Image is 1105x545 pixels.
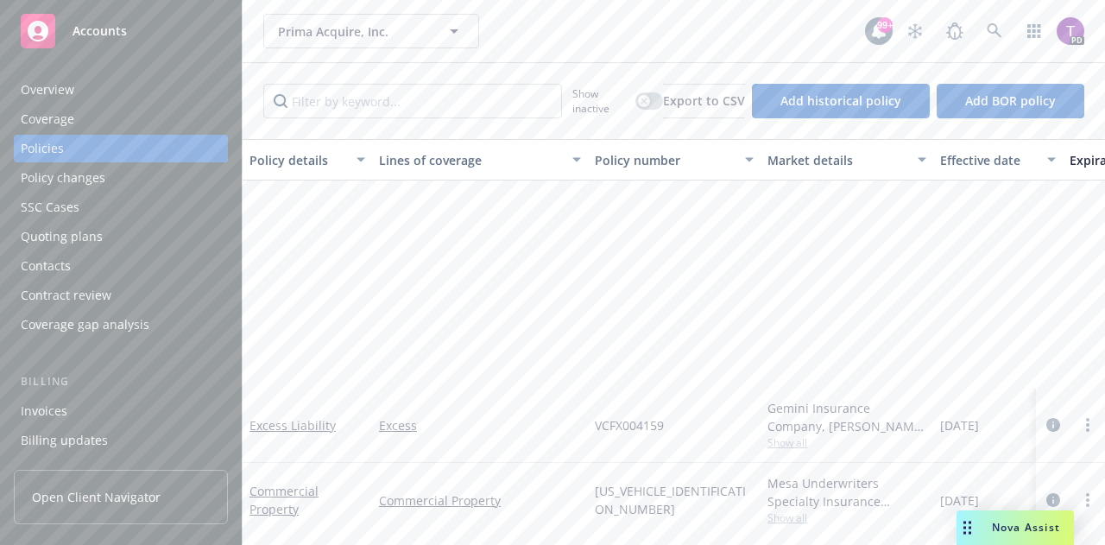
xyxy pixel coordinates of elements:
[595,416,664,434] span: VCFX004159
[940,151,1037,169] div: Effective date
[249,483,319,517] a: Commercial Property
[14,282,228,309] a: Contract review
[898,14,932,48] a: Stop snowing
[957,510,1074,545] button: Nova Assist
[32,488,161,506] span: Open Client Navigator
[933,139,1063,181] button: Effective date
[21,311,149,339] div: Coverage gap analysis
[249,417,336,434] a: Excess Liability
[21,193,79,221] div: SSC Cases
[14,76,228,104] a: Overview
[992,520,1060,535] span: Nova Assist
[877,17,893,33] div: 99+
[14,311,228,339] a: Coverage gap analysis
[663,84,745,118] button: Export to CSV
[752,84,930,118] button: Add historical policy
[21,252,71,280] div: Contacts
[977,14,1012,48] a: Search
[14,193,228,221] a: SSC Cases
[1057,17,1084,45] img: photo
[595,482,754,518] span: [US_VEHICLE_IDENTIFICATION_NUMBER]
[249,151,346,169] div: Policy details
[1043,490,1064,510] a: circleInformation
[379,416,581,434] a: Excess
[767,151,907,169] div: Market details
[1077,490,1098,510] a: more
[14,373,228,390] div: Billing
[767,399,926,435] div: Gemini Insurance Company, [PERSON_NAME] Corporation, CRC Group
[1043,415,1064,435] a: circleInformation
[379,151,562,169] div: Lines of coverage
[14,135,228,162] a: Policies
[572,86,628,116] span: Show inactive
[263,14,479,48] button: Prima Acquire, Inc.
[21,223,103,250] div: Quoting plans
[14,427,228,454] a: Billing updates
[767,510,926,525] span: Show all
[14,223,228,250] a: Quoting plans
[1017,14,1051,48] a: Switch app
[21,135,64,162] div: Policies
[595,151,735,169] div: Policy number
[14,164,228,192] a: Policy changes
[965,92,1056,109] span: Add BOR policy
[14,105,228,133] a: Coverage
[663,92,745,109] span: Export to CSV
[278,22,427,41] span: Prima Acquire, Inc.
[957,510,978,545] div: Drag to move
[379,491,581,510] a: Commercial Property
[940,416,979,434] span: [DATE]
[14,7,228,55] a: Accounts
[938,14,972,48] a: Report a Bug
[21,427,108,454] div: Billing updates
[21,76,74,104] div: Overview
[588,139,761,181] button: Policy number
[21,282,111,309] div: Contract review
[263,84,562,118] input: Filter by keyword...
[940,491,979,510] span: [DATE]
[767,474,926,510] div: Mesa Underwriters Specialty Insurance Company, Selective Insurance Group, CRC Group
[780,92,901,109] span: Add historical policy
[73,24,127,38] span: Accounts
[14,397,228,425] a: Invoices
[14,252,228,280] a: Contacts
[21,164,105,192] div: Policy changes
[372,139,588,181] button: Lines of coverage
[243,139,372,181] button: Policy details
[937,84,1084,118] button: Add BOR policy
[21,105,74,133] div: Coverage
[1077,415,1098,435] a: more
[761,139,933,181] button: Market details
[767,435,926,450] span: Show all
[21,397,67,425] div: Invoices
